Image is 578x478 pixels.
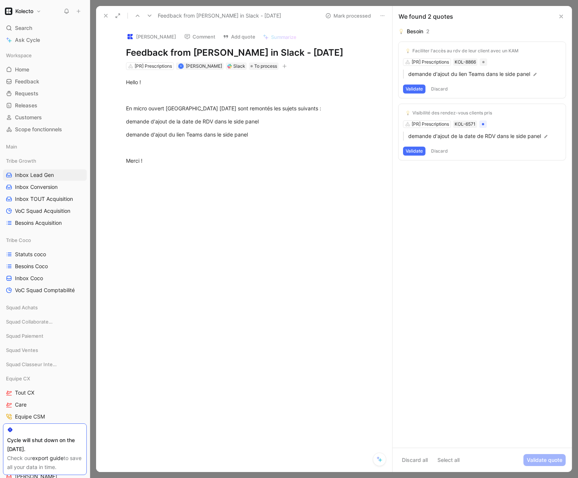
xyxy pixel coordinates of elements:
button: Validate [403,85,425,94]
img: pen.svg [532,72,538,77]
button: logo[PERSON_NAME] [123,31,179,42]
div: demande d'ajout de la date de RDV dans le side panel [126,117,378,125]
div: Hello ! [126,78,378,86]
button: Select all [434,454,463,466]
a: Besoins Acquisition [3,217,87,229]
span: Feedback [15,78,39,85]
span: Tribe Growth [6,157,36,165]
p: demande d'ajout du lien Teams dans le side panel [408,70,561,79]
button: 💡Visibilité des rendez-vous clients pris [403,108,495,117]
span: Inbox Coco [15,275,43,282]
div: Main [3,141,87,152]
div: To process [249,62,279,70]
button: KolectoKolecto [3,6,43,16]
div: Equipe CX [3,373,87,384]
a: Care [3,399,87,410]
img: pen.svg [543,134,548,139]
div: En micro ouvert [GEOGRAPHIC_DATA] [DATE] sont remontés les sujets suivants : [126,104,378,112]
span: Workspace [6,52,32,59]
div: Squad Collaborateurs [3,316,87,327]
a: Customers [3,112,87,123]
div: Check our to save all your data in time. [7,454,83,472]
span: Statuts coco [15,251,46,258]
div: Merci ! [126,157,378,165]
div: We found 2 quotes [399,12,453,21]
span: To process [254,62,277,70]
div: Squad Collaborateurs [3,316,87,330]
div: B [179,64,183,68]
span: Squad Collaborateurs [6,318,56,325]
span: Equipe CX [6,375,30,382]
button: Discard all [399,454,431,466]
div: Workspace [3,50,87,61]
span: Requests [15,90,39,97]
span: Squad Classeur Intelligent [6,361,58,368]
a: export guide [32,455,64,461]
button: Validate [403,147,425,156]
div: Main [3,141,87,154]
a: Releases [3,100,87,111]
a: Ask Cycle [3,34,87,46]
span: Summarize [271,34,296,40]
div: Squad Ventes [3,344,87,356]
div: Squad Classeur Intelligent [3,359,87,370]
a: Feedback [3,76,87,87]
div: Tribe Coco [3,235,87,246]
div: Slack [233,62,245,70]
img: 💡 [406,111,410,115]
div: Squad Classeur Intelligent [3,359,87,372]
div: Tribe Growth [3,155,87,166]
button: Summarize [259,32,300,42]
a: Requests [3,88,87,99]
span: Inbox Conversion [15,183,58,191]
div: Squad Paiement [3,330,87,341]
button: Add quote [219,31,259,42]
span: Squad Paiement [6,332,43,340]
a: VoC Squad Comptabilité [3,285,87,296]
div: Squad Achats [3,302,87,315]
span: Search [15,24,32,33]
h1: Feedback from [PERSON_NAME] in Slack - [DATE] [126,47,378,59]
span: Tribe Coco [6,236,31,244]
button: Validate quote [523,454,566,466]
span: Equipe CSM [15,413,45,420]
span: Releases [15,102,37,109]
div: Cycle will shut down on the [DATE]. [7,436,83,454]
span: VoC Squad Comptabilité [15,287,75,294]
img: logo [126,33,134,40]
button: 💡Faciliter l'accès au rdv de leur client avec un KAM [403,46,521,55]
span: Care [15,401,27,408]
span: Inbox Lead Gen [15,171,54,179]
span: Besoins Acquisition [15,219,62,227]
img: 💡 [406,49,410,53]
a: Besoins Coco [3,261,87,272]
button: Mark processed [322,10,374,21]
div: 2 [426,27,430,36]
p: demande d'ajout de la date de RDV dans le side panel [408,132,561,141]
a: Inbox Lead Gen [3,169,87,181]
img: 💡 [399,29,404,34]
div: Faciliter l'accès au rdv de leur client avec un KAM [412,48,519,54]
a: VoC Squad Acquisition [3,205,87,217]
div: demande d'ajout du lien Teams dans le side panel [126,131,378,138]
span: Squad Achats [6,304,38,311]
a: Inbox Coco [3,273,87,284]
span: Customers [15,114,42,121]
h1: Kolecto [15,8,33,15]
span: Feedback from [PERSON_NAME] in Slack - [DATE] [158,11,281,20]
button: Comment [181,31,219,42]
a: Equipe CSM [3,411,87,422]
a: Inbox TOUT Acquisition [3,193,87,205]
div: Visibilité des rendez-vous clients pris [412,110,492,116]
button: Discard [428,85,451,94]
span: Inbox TOUT Acquisition [15,195,73,203]
div: Squad Achats [3,302,87,313]
a: Inbox Conversion [3,181,87,193]
span: Squad Ventes [6,346,38,354]
div: Search [3,22,87,34]
a: Tout CX [3,387,87,398]
span: Besoins Coco [15,263,48,270]
span: Home [15,66,29,73]
span: VoC Squad Acquisition [15,207,70,215]
span: Scope fonctionnels [15,126,62,133]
